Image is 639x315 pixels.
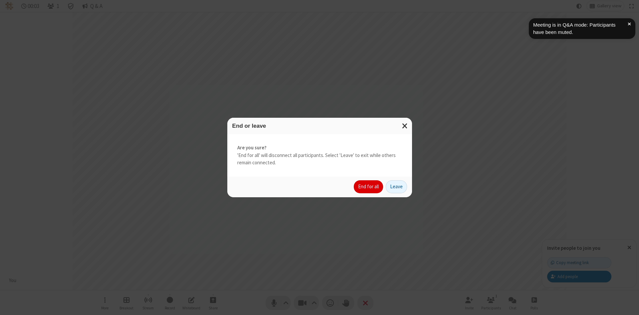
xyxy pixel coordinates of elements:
h3: End or leave [232,123,407,129]
div: 'End for all' will disconnect all participants. Select 'Leave' to exit while others remain connec... [227,134,412,177]
button: Close modal [398,118,412,134]
div: Meeting is in Q&A mode: Participants have been muted. [533,21,628,36]
button: End for all [354,180,383,194]
strong: Are you sure? [237,144,402,152]
button: Leave [386,180,407,194]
